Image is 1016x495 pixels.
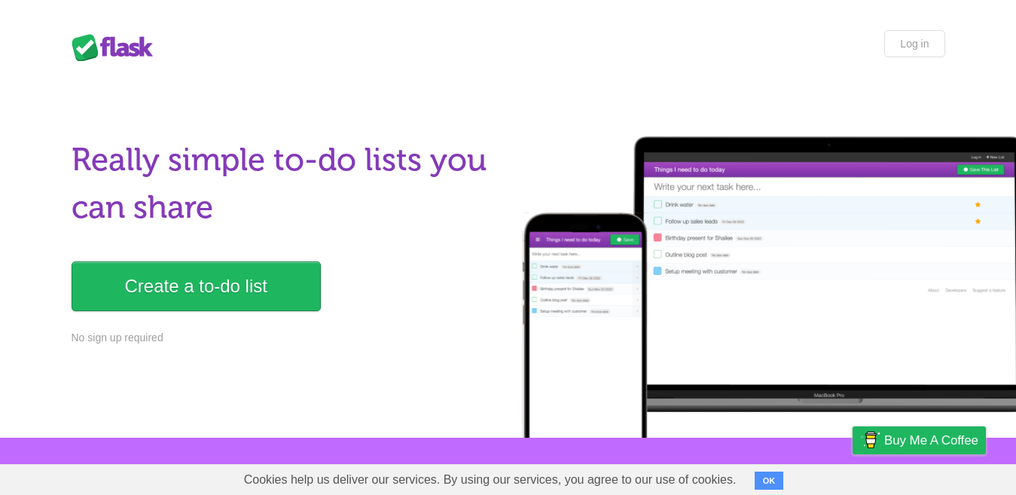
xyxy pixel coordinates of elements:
span: Cookies help us deliver our services. By using our services, you agree to our use of cookies. [229,465,752,495]
img: Buy me a coffee [860,427,880,453]
span: Buy me a coffee [884,427,978,454]
a: Buy me a coffee [853,426,986,454]
p: No sign up required [72,330,499,346]
button: OK [755,472,784,490]
div: Flask Lists [72,34,162,61]
a: Create a to-do list [72,261,321,311]
h1: Really simple to-do lists you can share [72,136,499,231]
a: Log in [884,30,944,57]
